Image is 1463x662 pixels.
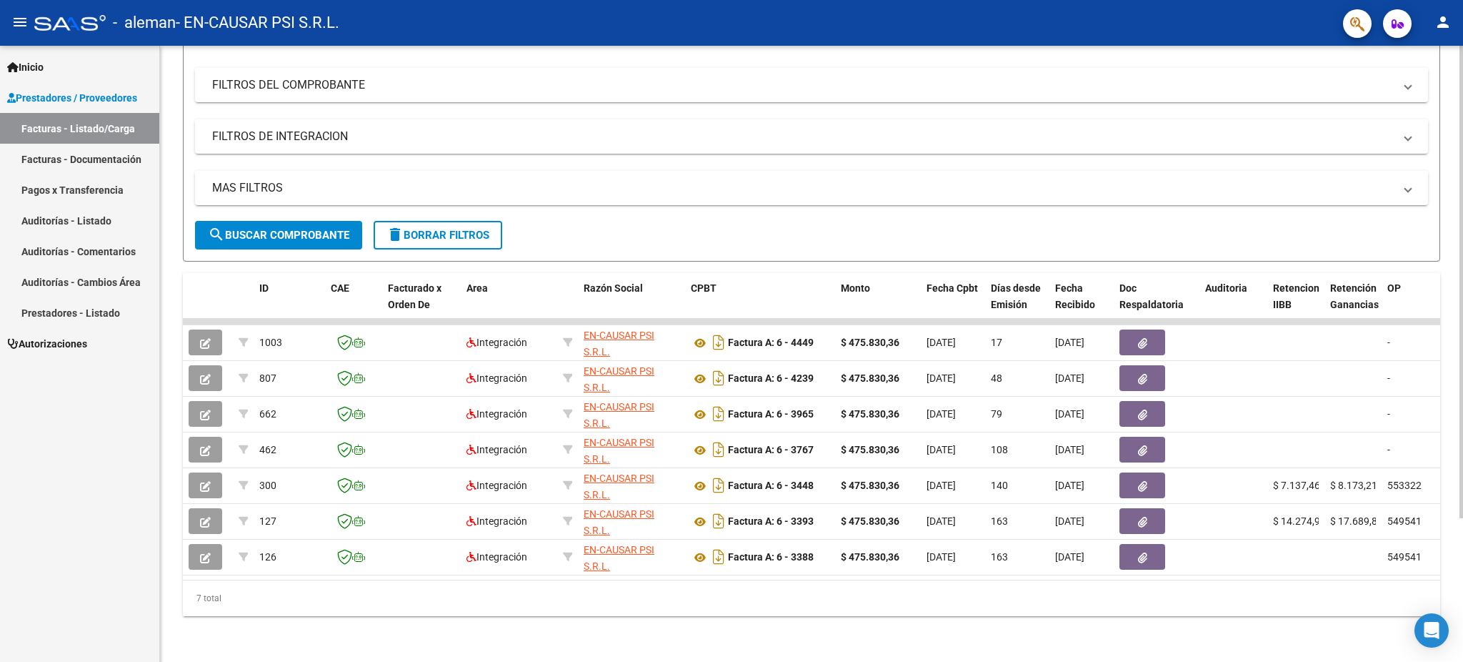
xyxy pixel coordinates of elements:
strong: $ 475.830,36 [841,515,899,527]
span: EN-CAUSAR PSI S.R.L. [584,401,654,429]
strong: Factura A: 6 - 4449 [728,337,814,349]
span: 300 [259,480,276,491]
span: [DATE] [1055,444,1084,455]
i: Descargar documento [709,545,728,568]
span: Autorizaciones [7,336,87,352]
span: 127 [259,515,276,527]
button: Buscar Comprobante [195,221,362,250]
span: [DATE] [1055,372,1084,384]
span: - [1387,444,1390,455]
strong: $ 475.830,36 [841,480,899,491]
span: CPBT [691,282,716,294]
datatable-header-cell: Facturado x Orden De [382,273,461,336]
mat-icon: delete [386,226,404,243]
mat-expansion-panel-header: MAS FILTROS [195,171,1428,205]
div: 30714152234 [584,470,679,500]
datatable-header-cell: Auditoria [1199,273,1267,336]
span: Integración [466,480,527,491]
span: 163 [991,515,1008,527]
span: 807 [259,372,276,384]
mat-expansion-panel-header: FILTROS DE INTEGRACION [195,119,1428,154]
span: Auditoria [1205,282,1247,294]
span: [DATE] [927,337,956,348]
span: Retención Ganancias [1330,282,1379,310]
strong: Factura A: 6 - 3767 [728,445,814,456]
div: 30714152234 [584,542,679,572]
span: EN-CAUSAR PSI S.R.L. [584,544,654,572]
strong: Factura A: 6 - 3393 [728,516,814,528]
span: Integración [466,515,527,527]
span: 549541 [1387,551,1422,563]
span: - [1387,408,1390,420]
span: Area [466,282,488,294]
div: 30714152234 [584,435,679,465]
span: Doc Respaldatoria [1119,282,1184,310]
strong: Factura A: 6 - 3448 [728,480,814,492]
span: Monto [841,282,870,294]
span: [DATE] [1055,337,1084,348]
span: $ 14.274,92 [1273,515,1326,527]
span: Fecha Cpbt [927,282,978,294]
span: - [1387,372,1390,384]
span: [DATE] [927,372,956,384]
span: 17 [991,337,1002,348]
button: Borrar Filtros [374,221,502,250]
datatable-header-cell: ID [254,273,325,336]
div: 7 total [183,581,1440,616]
span: [DATE] [1055,480,1084,491]
span: 553322 [1387,480,1422,491]
datatable-header-cell: Area [461,273,557,336]
span: 48 [991,372,1002,384]
strong: Factura A: 6 - 4239 [728,373,814,385]
span: Prestadores / Proveedores [7,90,137,106]
span: EN-CAUSAR PSI S.R.L. [584,330,654,357]
mat-icon: search [208,226,225,243]
span: $ 7.137,46 [1273,480,1320,491]
datatable-header-cell: CAE [325,273,382,336]
strong: $ 475.830,36 [841,551,899,563]
span: 126 [259,551,276,563]
span: 662 [259,408,276,420]
strong: $ 475.830,36 [841,372,899,384]
datatable-header-cell: Razón Social [578,273,685,336]
datatable-header-cell: Días desde Emisión [985,273,1049,336]
span: [DATE] [927,444,956,455]
strong: $ 475.830,36 [841,337,899,348]
span: OP [1387,282,1401,294]
i: Descargar documento [709,367,728,390]
datatable-header-cell: OP [1382,273,1439,336]
span: ID [259,282,269,294]
i: Descargar documento [709,510,728,533]
span: [DATE] [927,551,956,563]
span: Días desde Emisión [991,282,1041,310]
datatable-header-cell: Retencion IIBB [1267,273,1324,336]
div: 30714152234 [584,327,679,357]
span: - EN-CAUSAR PSI S.R.L. [176,7,339,39]
span: Razón Social [584,282,643,294]
datatable-header-cell: Doc Respaldatoria [1114,273,1199,336]
span: 462 [259,444,276,455]
strong: Factura A: 6 - 3965 [728,409,814,420]
div: Open Intercom Messenger [1414,613,1449,648]
span: [DATE] [927,480,956,491]
span: 140 [991,480,1008,491]
span: Buscar Comprobante [208,229,349,242]
span: 108 [991,444,1008,455]
i: Descargar documento [709,402,728,425]
mat-icon: person [1434,14,1452,31]
span: Integración [466,337,527,348]
datatable-header-cell: CPBT [685,273,835,336]
strong: $ 475.830,36 [841,408,899,420]
span: Integración [466,551,527,563]
i: Descargar documento [709,438,728,461]
span: 163 [991,551,1008,563]
span: 79 [991,408,1002,420]
span: Integración [466,444,527,455]
span: Borrar Filtros [386,229,489,242]
span: EN-CAUSAR PSI S.R.L. [584,473,654,500]
mat-expansion-panel-header: FILTROS DEL COMPROBANTE [195,68,1428,102]
mat-panel-title: FILTROS DE INTEGRACION [212,129,1394,144]
span: [DATE] [1055,551,1084,563]
i: Descargar documento [709,331,728,354]
i: Descargar documento [709,474,728,497]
